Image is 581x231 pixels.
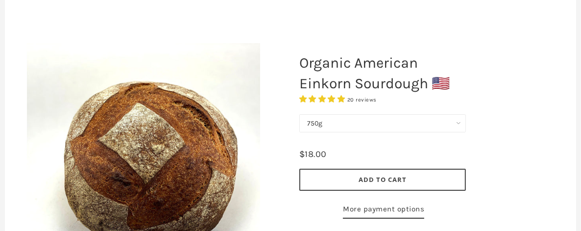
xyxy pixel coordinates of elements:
a: More payment options [343,203,424,219]
h1: Organic American Einkorn Sourdough 🇺🇸 [292,48,473,99]
span: Add to Cart [359,175,407,184]
span: 20 reviews [347,97,377,103]
div: $18.00 [299,147,327,161]
span: 4.95 stars [299,95,347,103]
button: Add to Cart [299,169,466,191]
